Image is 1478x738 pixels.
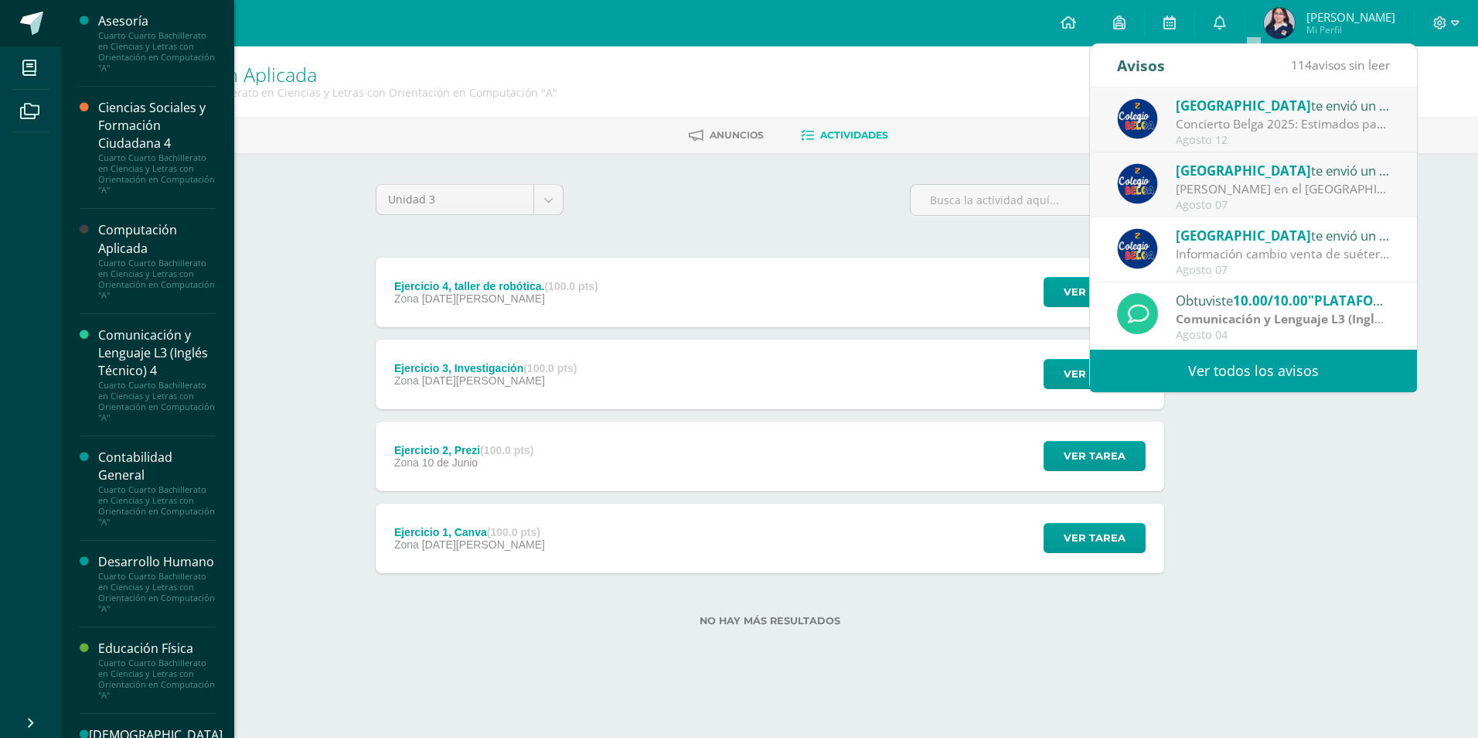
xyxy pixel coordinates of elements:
span: [GEOGRAPHIC_DATA] [1176,227,1311,244]
div: Ciencias Sociales y Formación Ciudadana 4 [98,99,216,152]
span: 10.00/10.00 [1233,292,1308,309]
div: Desarrollo Humano [98,553,216,571]
div: Cuarto Cuarto Bachillerato en Ciencias y Letras con Orientación en Computación 'A' [121,85,557,100]
div: Agosto 04 [1176,329,1391,342]
span: Zona [394,374,419,387]
div: Agosto 07 [1176,264,1391,277]
div: Asesoría [98,12,216,30]
span: 114 [1291,56,1312,73]
strong: (100.0 pts) [487,526,540,538]
span: Zona [394,292,419,305]
div: Comunicación y Lenguaje L3 (Inglés Técnico) 4 [98,326,216,380]
span: [DATE][PERSON_NAME] [422,292,545,305]
span: Anuncios [710,129,764,141]
img: 734212baef880f767601fcf4dda516aa.png [1264,8,1295,39]
label: No hay más resultados [376,615,1164,627]
div: Cuarto Cuarto Bachillerato en Ciencias y Letras con Orientación en Computación "A" [98,258,216,301]
a: Computación AplicadaCuarto Cuarto Bachillerato en Ciencias y Letras con Orientación en Computació... [98,221,216,300]
div: Abuelitos Heladeros en el Colegio Belga.: Estimados padres y madres de familia: Les saludamos cor... [1176,180,1391,198]
button: Ver tarea [1044,277,1146,307]
div: Cuarto Cuarto Bachillerato en Ciencias y Letras con Orientación en Computación "A" [98,30,216,73]
span: [GEOGRAPHIC_DATA] [1176,97,1311,114]
span: [PERSON_NAME] [1306,9,1395,25]
div: Obtuviste en [1176,290,1391,310]
div: Cuarto Cuarto Bachillerato en Ciencias y Letras con Orientación en Computación "A" [98,484,216,528]
a: Desarrollo HumanoCuarto Cuarto Bachillerato en Ciencias y Letras con Orientación en Computación "A" [98,553,216,614]
input: Busca la actividad aquí... [911,185,1163,215]
span: [GEOGRAPHIC_DATA] [1176,162,1311,179]
span: [DATE][PERSON_NAME] [422,538,545,551]
a: Anuncios [689,123,764,148]
span: Ver tarea [1064,360,1126,388]
div: Cuarto Cuarto Bachillerato en Ciencias y Letras con Orientación en Computación "A" [98,658,216,701]
div: Ejercicio 2, Prezi [394,444,534,456]
span: "PLATAFORM" [1308,292,1400,309]
img: 919ad801bb7643f6f997765cf4083301.png [1117,228,1158,269]
div: te envió un aviso [1176,160,1391,180]
div: Cuarto Cuarto Bachillerato en Ciencias y Letras con Orientación en Computación "A" [98,380,216,423]
a: Contabilidad GeneralCuarto Cuarto Bachillerato en Ciencias y Letras con Orientación en Computació... [98,449,216,528]
span: Actividades [820,129,888,141]
a: Actividades [801,123,888,148]
span: 10 de Junio [422,456,478,469]
div: | zona [1176,310,1391,328]
button: Ver tarea [1044,441,1146,471]
h1: Computación Aplicada [121,63,557,85]
strong: (100.0 pts) [480,444,533,456]
span: Zona [394,538,419,551]
span: Ver tarea [1064,524,1126,552]
span: Zona [394,456,419,469]
img: 919ad801bb7643f6f997765cf4083301.png [1117,98,1158,139]
a: Ciencias Sociales y Formación Ciudadana 4Cuarto Cuarto Bachillerato en Ciencias y Letras con Orie... [98,99,216,196]
div: Computación Aplicada [98,221,216,257]
strong: Comunicación y Lenguaje L3 (Inglés Técnico) 4 [1176,310,1450,327]
div: Agosto 12 [1176,134,1391,147]
a: Unidad 3 [376,185,563,214]
div: Contabilidad General [98,449,216,484]
div: te envió un aviso [1176,225,1391,245]
button: Ver tarea [1044,523,1146,553]
div: Avisos [1117,44,1165,87]
div: te envió un aviso [1176,95,1391,115]
span: Ver tarea [1064,442,1126,470]
span: Ver tarea [1064,278,1126,306]
span: Mi Perfil [1306,23,1395,36]
a: Comunicación y Lenguaje L3 (Inglés Técnico) 4Cuarto Cuarto Bachillerato en Ciencias y Letras con ... [98,326,216,423]
div: Ejercicio 4, taller de robótica. [394,280,598,292]
div: Concierto Belga 2025: Estimados padres y madres de familia: Les saludamos cordialmente deseando q... [1176,115,1391,133]
div: Ejercicio 1, Canva [394,526,545,538]
span: avisos sin leer [1291,56,1390,73]
strong: (100.0 pts) [523,362,577,374]
div: Información cambio venta de suéter y chaleco del Colegio - Tejidos Piemont -: Estimados Padres de... [1176,245,1391,263]
a: Educación FísicaCuarto Cuarto Bachillerato en Ciencias y Letras con Orientación en Computación "A" [98,640,216,701]
a: AsesoríaCuarto Cuarto Bachillerato en Ciencias y Letras con Orientación en Computación "A" [98,12,216,73]
div: Educación Física [98,640,216,658]
div: Agosto 07 [1176,199,1391,212]
strong: (100.0 pts) [544,280,598,292]
div: Cuarto Cuarto Bachillerato en Ciencias y Letras con Orientación en Computación "A" [98,571,216,614]
span: Unidad 3 [388,185,522,214]
img: 919ad801bb7643f6f997765cf4083301.png [1117,163,1158,204]
div: Ejercicio 3, Investigación [394,362,577,374]
button: Ver tarea [1044,359,1146,389]
span: [DATE][PERSON_NAME] [422,374,545,387]
div: Cuarto Cuarto Bachillerato en Ciencias y Letras con Orientación en Computación "A" [98,152,216,196]
a: Ver todos los avisos [1090,350,1417,392]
